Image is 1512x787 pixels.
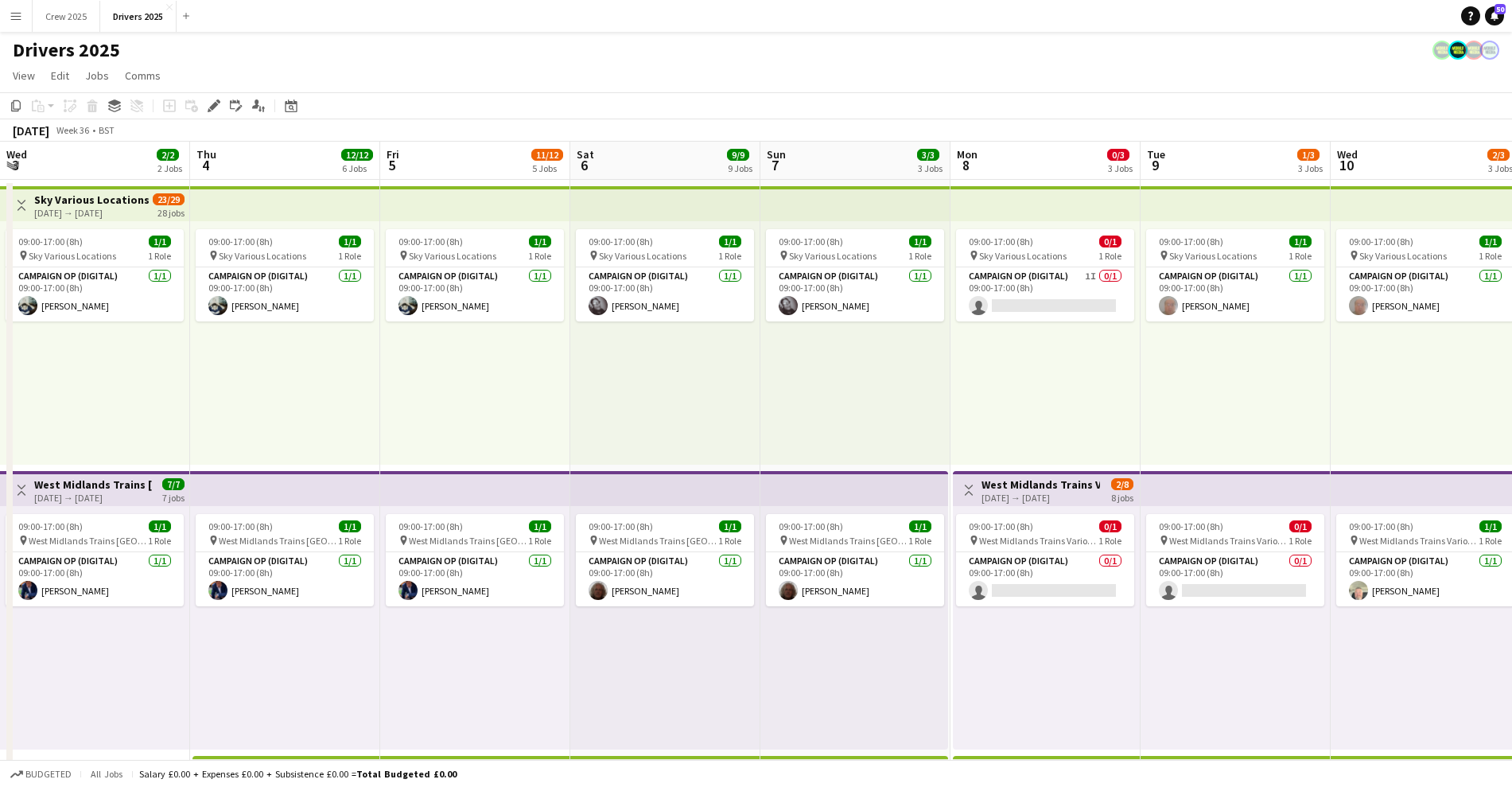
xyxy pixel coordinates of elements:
[1169,250,1257,262] span: Sky Various Locations
[531,149,563,161] span: 11/12
[219,250,306,262] span: Sky Various Locations
[6,147,27,162] span: Wed
[4,156,27,174] span: 3
[1487,149,1510,161] span: 2/3
[85,68,109,83] span: Jobs
[6,552,184,606] app-card-role: Campaign Op (Digital)1/109:00-17:00 (8h)[PERSON_NAME]
[398,520,463,532] span: 09:00-17:00 (8h)
[576,514,754,606] app-job-card: 09:00-17:00 (8h)1/1 West Midlands Trains [GEOGRAPHIC_DATA]1 RoleCampaign Op (Digital)1/109:00-17:...
[1146,514,1324,606] app-job-card: 09:00-17:00 (8h)0/1 West Midlands Trains Various Locations1 RoleCampaign Op (Digital)0/109:00-17:...
[34,477,153,492] h3: West Midlands Trains [GEOGRAPHIC_DATA]
[529,520,551,532] span: 1/1
[719,520,741,532] span: 1/1
[162,490,185,504] div: 7 jobs
[157,162,182,174] div: 2 Jobs
[18,520,83,532] span: 09:00-17:00 (8h)
[13,38,120,62] h1: Drivers 2025
[576,229,754,321] div: 09:00-17:00 (8h)1/1 Sky Various Locations1 RoleCampaign Op (Digital)1/109:00-17:00 (8h)[PERSON_NAME]
[1349,520,1413,532] span: 09:00-17:00 (8h)
[956,229,1134,321] div: 09:00-17:00 (8h)0/1 Sky Various Locations1 RoleCampaign Op (Digital)1I0/109:00-17:00 (8h)
[574,156,594,174] span: 6
[29,535,148,547] span: West Midlands Trains [GEOGRAPHIC_DATA]
[1349,236,1413,247] span: 09:00-17:00 (8h)
[1297,149,1320,161] span: 1/3
[909,520,931,532] span: 1/1
[789,535,908,547] span: West Midlands Trains [GEOGRAPHIC_DATA]
[196,552,374,606] app-card-role: Campaign Op (Digital)1/109:00-17:00 (8h)[PERSON_NAME]
[34,193,150,207] h3: Sky Various Locations
[13,68,35,83] span: View
[6,514,184,606] div: 09:00-17:00 (8h)1/1 West Midlands Trains [GEOGRAPHIC_DATA]1 RoleCampaign Op (Digital)1/109:00-17:...
[1464,41,1483,60] app-user-avatar: Nicola Price
[1159,520,1223,532] span: 09:00-17:00 (8h)
[766,552,944,606] app-card-role: Campaign Op (Digital)1/109:00-17:00 (8h)[PERSON_NAME]
[576,267,754,321] app-card-role: Campaign Op (Digital)1/109:00-17:00 (8h)[PERSON_NAME]
[718,250,741,262] span: 1 Role
[384,156,399,174] span: 5
[767,147,786,162] span: Sun
[1289,236,1312,247] span: 1/1
[342,162,372,174] div: 6 Jobs
[18,236,83,247] span: 09:00-17:00 (8h)
[157,149,179,161] span: 2/2
[339,236,361,247] span: 1/1
[149,236,171,247] span: 1/1
[1432,41,1452,60] app-user-avatar: Nicola Price
[779,520,843,532] span: 09:00-17:00 (8h)
[719,236,741,247] span: 1/1
[1099,520,1121,532] span: 0/1
[728,162,752,174] div: 9 Jobs
[1145,156,1165,174] span: 9
[409,250,496,262] span: Sky Various Locations
[1107,149,1129,161] span: 0/3
[6,229,184,321] app-job-card: 09:00-17:00 (8h)1/1 Sky Various Locations1 RoleCampaign Op (Digital)1/109:00-17:00 (8h)[PERSON_NAME]
[148,250,171,262] span: 1 Role
[119,65,167,86] a: Comms
[779,236,843,247] span: 09:00-17:00 (8h)
[125,68,161,83] span: Comms
[148,535,171,547] span: 1 Role
[956,514,1134,606] app-job-card: 09:00-17:00 (8h)0/1 West Midlands Trains Various Locations1 RoleCampaign Op (Digital)0/109:00-17:...
[1098,535,1121,547] span: 1 Role
[908,535,931,547] span: 1 Role
[34,492,153,504] div: [DATE] → [DATE]
[528,535,551,547] span: 1 Role
[577,147,594,162] span: Sat
[766,229,944,321] div: 09:00-17:00 (8h)1/1 Sky Various Locations1 RoleCampaign Op (Digital)1/109:00-17:00 (8h)[PERSON_NAME]
[25,769,72,780] span: Budgeted
[341,149,373,161] span: 12/12
[1359,535,1479,547] span: West Midlands Trains Various Locations
[1098,250,1121,262] span: 1 Role
[6,267,184,321] app-card-role: Campaign Op (Digital)1/109:00-17:00 (8h)[PERSON_NAME]
[956,267,1134,321] app-card-role: Campaign Op (Digital)1I0/109:00-17:00 (8h)
[386,229,564,321] div: 09:00-17:00 (8h)1/1 Sky Various Locations1 RoleCampaign Op (Digital)1/109:00-17:00 (8h)[PERSON_NAME]
[1147,147,1165,162] span: Tue
[1298,162,1323,174] div: 3 Jobs
[398,236,463,247] span: 09:00-17:00 (8h)
[981,492,1100,504] div: [DATE] → [DATE]
[1359,250,1447,262] span: Sky Various Locations
[528,250,551,262] span: 1 Role
[386,514,564,606] app-job-card: 09:00-17:00 (8h)1/1 West Midlands Trains [GEOGRAPHIC_DATA]1 RoleCampaign Op (Digital)1/109:00-17:...
[529,236,551,247] span: 1/1
[979,535,1098,547] span: West Midlands Trains Various Locations
[196,514,374,606] app-job-card: 09:00-17:00 (8h)1/1 West Midlands Trains [GEOGRAPHIC_DATA]1 RoleCampaign Op (Digital)1/109:00-17:...
[208,520,273,532] span: 09:00-17:00 (8h)
[766,514,944,606] div: 09:00-17:00 (8h)1/1 West Midlands Trains [GEOGRAPHIC_DATA]1 RoleCampaign Op (Digital)1/109:00-17:...
[196,267,374,321] app-card-role: Campaign Op (Digital)1/109:00-17:00 (8h)[PERSON_NAME]
[1479,250,1502,262] span: 1 Role
[33,1,100,32] button: Crew 2025
[969,236,1033,247] span: 09:00-17:00 (8h)
[589,236,653,247] span: 09:00-17:00 (8h)
[1289,250,1312,262] span: 1 Role
[13,123,49,138] div: [DATE]
[1146,229,1324,321] div: 09:00-17:00 (8h)1/1 Sky Various Locations1 RoleCampaign Op (Digital)1/109:00-17:00 (8h)[PERSON_NAME]
[1479,535,1502,547] span: 1 Role
[149,520,171,532] span: 1/1
[1480,41,1499,60] app-user-avatar: Claire Stewart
